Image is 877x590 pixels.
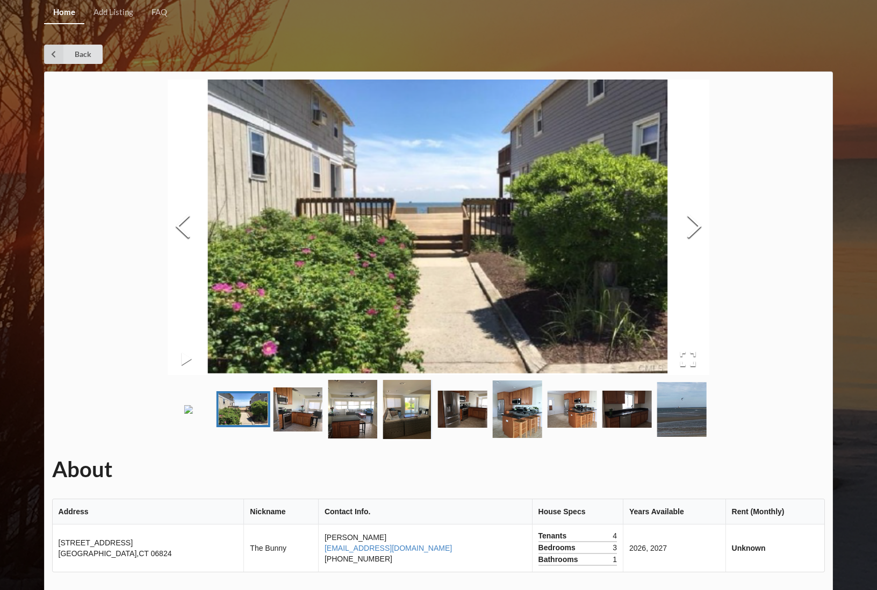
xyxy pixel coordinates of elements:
img: image004.png [383,380,433,439]
th: Contact Info. [318,499,532,524]
a: Go to Slide 2 [217,391,270,427]
a: Go to Slide 7 [491,378,544,440]
a: [EMAIL_ADDRESS][DOMAIN_NAME] [325,544,452,552]
a: Add Listing [84,1,142,24]
img: 745_fairfield_neach%2FIMG_5176.PNG [184,405,193,414]
td: [PERSON_NAME] [PHONE_NUMBER] [318,524,532,572]
button: Open Fullscreen [666,343,709,375]
img: image001.png [168,80,709,375]
a: Go to Slide 1 [162,403,215,416]
h1: About [52,456,825,483]
img: image003.png [328,380,378,438]
a: Home [44,1,84,24]
span: 4 [613,530,617,541]
img: image002.png [274,387,323,431]
span: Bathrooms [538,554,581,565]
button: Previous Slide [168,179,198,276]
a: Go to Slide 6 [436,388,490,430]
a: Go to Slide 3 [271,385,325,434]
button: Next Slide [679,179,709,276]
span: [STREET_ADDRESS] [59,538,133,547]
img: IMG_1054.JPG [438,391,487,428]
span: [GEOGRAPHIC_DATA] , CT 06824 [59,549,172,558]
th: Years Available [623,499,725,524]
span: 3 [613,542,617,553]
td: 2026, 2027 [623,524,725,572]
img: IMG_2436.jpg [657,382,707,437]
span: Bedrooms [538,542,578,553]
th: Address [53,499,244,524]
img: IMG_1065.JPG [548,391,597,428]
th: House Specs [532,499,623,524]
img: image001.png [219,393,268,425]
img: IMG_1055.JPG [493,380,542,438]
td: The Bunny [243,524,318,572]
a: Go to Slide 10 [655,380,709,439]
a: Go to Slide 4 [326,378,380,441]
div: Thumbnail Navigation [162,378,703,441]
th: Rent (Monthly) [725,499,825,524]
b: Unknown [732,544,766,552]
a: Go to Slide 8 [545,388,599,430]
a: Go to Slide 9 [600,388,654,430]
button: Play or Pause Slideshow [168,343,206,375]
a: FAQ [142,1,176,24]
a: Go to Slide 5 [381,378,435,441]
span: Tenants [538,530,570,541]
th: Nickname [243,499,318,524]
img: IMG_1068.JPG [602,391,652,428]
a: Back [44,45,103,64]
span: 1 [613,554,617,565]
